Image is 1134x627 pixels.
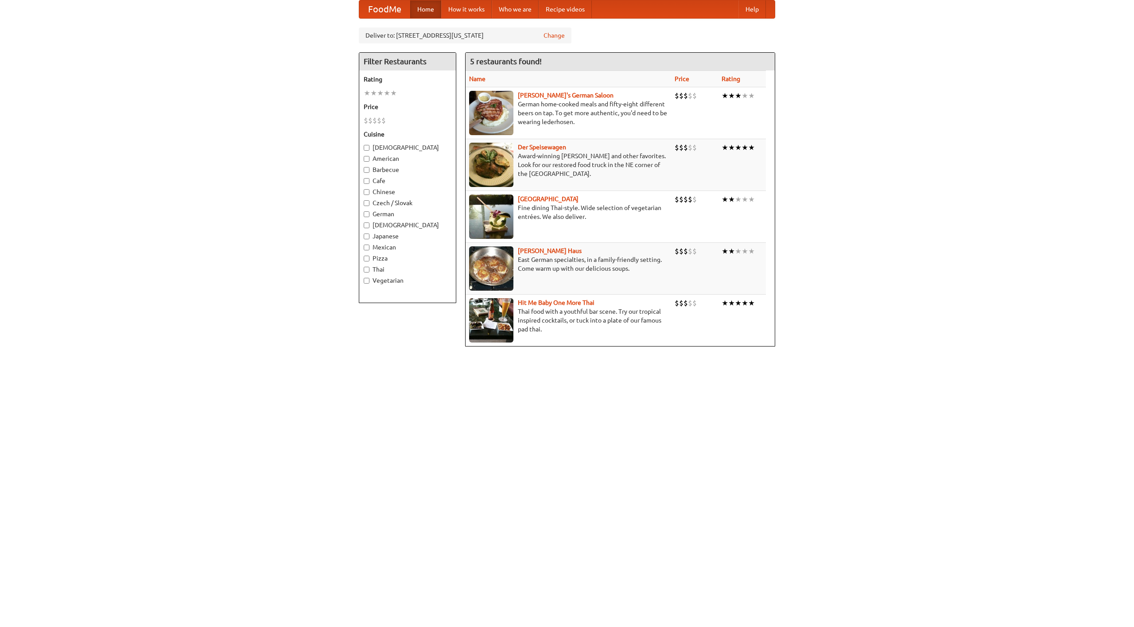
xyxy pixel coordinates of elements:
li: ★ [722,91,728,101]
li: ★ [748,298,755,308]
input: American [364,156,369,162]
li: ★ [748,143,755,152]
label: [DEMOGRAPHIC_DATA] [364,221,451,230]
li: ★ [748,246,755,256]
li: ★ [748,195,755,204]
a: Hit Me Baby One More Thai [518,299,594,306]
li: $ [688,143,692,152]
li: $ [675,195,679,204]
p: German home-cooked meals and fifty-eight different beers on tap. To get more authentic, you'd nee... [469,100,668,126]
img: kohlhaus.jpg [469,246,513,291]
li: $ [688,298,692,308]
li: ★ [742,91,748,101]
li: ★ [384,88,390,98]
li: $ [688,195,692,204]
li: $ [679,91,684,101]
li: ★ [370,88,377,98]
label: Czech / Slovak [364,199,451,207]
input: Pizza [364,256,369,261]
a: [PERSON_NAME] Haus [518,247,582,254]
li: ★ [722,195,728,204]
a: Help [738,0,766,18]
li: ★ [735,246,742,256]
li: ★ [728,91,735,101]
input: Barbecue [364,167,369,173]
li: $ [688,246,692,256]
li: ★ [377,88,384,98]
li: $ [679,246,684,256]
div: Deliver to: [STREET_ADDRESS][US_STATE] [359,27,571,43]
input: German [364,211,369,217]
li: $ [679,195,684,204]
input: Mexican [364,245,369,250]
li: $ [675,298,679,308]
li: ★ [735,298,742,308]
li: ★ [742,298,748,308]
li: $ [679,143,684,152]
li: ★ [742,195,748,204]
a: How it works [441,0,492,18]
li: $ [684,91,688,101]
li: ★ [748,91,755,101]
li: $ [377,116,381,125]
ng-pluralize: 5 restaurants found! [470,57,542,66]
label: Thai [364,265,451,274]
a: [PERSON_NAME]'s German Saloon [518,92,614,99]
a: [GEOGRAPHIC_DATA] [518,195,579,203]
li: $ [381,116,386,125]
input: [DEMOGRAPHIC_DATA] [364,145,369,151]
a: Change [544,31,565,40]
li: $ [373,116,377,125]
li: ★ [728,298,735,308]
li: $ [675,91,679,101]
p: Award-winning [PERSON_NAME] and other favorites. Look for our restored food truck in the NE corne... [469,152,668,178]
li: $ [692,195,697,204]
img: satay.jpg [469,195,513,239]
p: East German specialties, in a family-friendly setting. Come warm up with our delicious soups. [469,255,668,273]
li: ★ [735,195,742,204]
label: [DEMOGRAPHIC_DATA] [364,143,451,152]
li: ★ [722,298,728,308]
li: ★ [735,91,742,101]
a: Recipe videos [539,0,592,18]
li: ★ [722,143,728,152]
li: $ [368,116,373,125]
li: ★ [728,195,735,204]
img: speisewagen.jpg [469,143,513,187]
img: babythai.jpg [469,298,513,343]
input: Vegetarian [364,278,369,284]
input: Cafe [364,178,369,184]
label: Vegetarian [364,276,451,285]
li: $ [688,91,692,101]
li: $ [684,143,688,152]
li: ★ [728,143,735,152]
li: ★ [742,246,748,256]
a: Price [675,75,689,82]
li: ★ [364,88,370,98]
label: Chinese [364,187,451,196]
li: $ [692,143,697,152]
li: $ [684,298,688,308]
li: ★ [722,246,728,256]
li: ★ [735,143,742,152]
li: ★ [728,246,735,256]
li: ★ [390,88,397,98]
img: esthers.jpg [469,91,513,135]
label: German [364,210,451,218]
li: $ [692,246,697,256]
li: ★ [742,143,748,152]
h4: Filter Restaurants [359,53,456,70]
li: $ [679,298,684,308]
a: Name [469,75,485,82]
label: Mexican [364,243,451,252]
input: Thai [364,267,369,273]
h5: Price [364,102,451,111]
p: Fine dining Thai-style. Wide selection of vegetarian entrées. We also deliver. [469,203,668,221]
label: American [364,154,451,163]
li: $ [675,246,679,256]
label: Japanese [364,232,451,241]
a: Der Speisewagen [518,144,566,151]
input: Chinese [364,189,369,195]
